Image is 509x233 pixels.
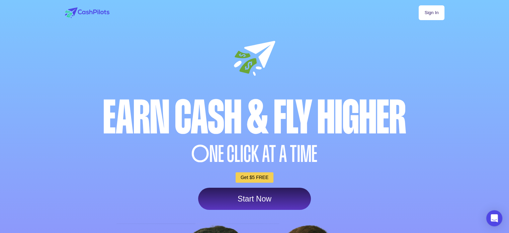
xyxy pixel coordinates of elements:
[63,94,446,141] div: Earn Cash & Fly higher
[191,142,209,166] span: O
[198,188,311,210] a: Start Now
[419,5,444,20] a: Sign In
[236,172,273,183] a: Get $5 FREE
[65,7,109,18] img: logo
[63,142,446,166] div: NE CLICK AT A TIME
[486,210,502,226] div: Open Intercom Messenger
